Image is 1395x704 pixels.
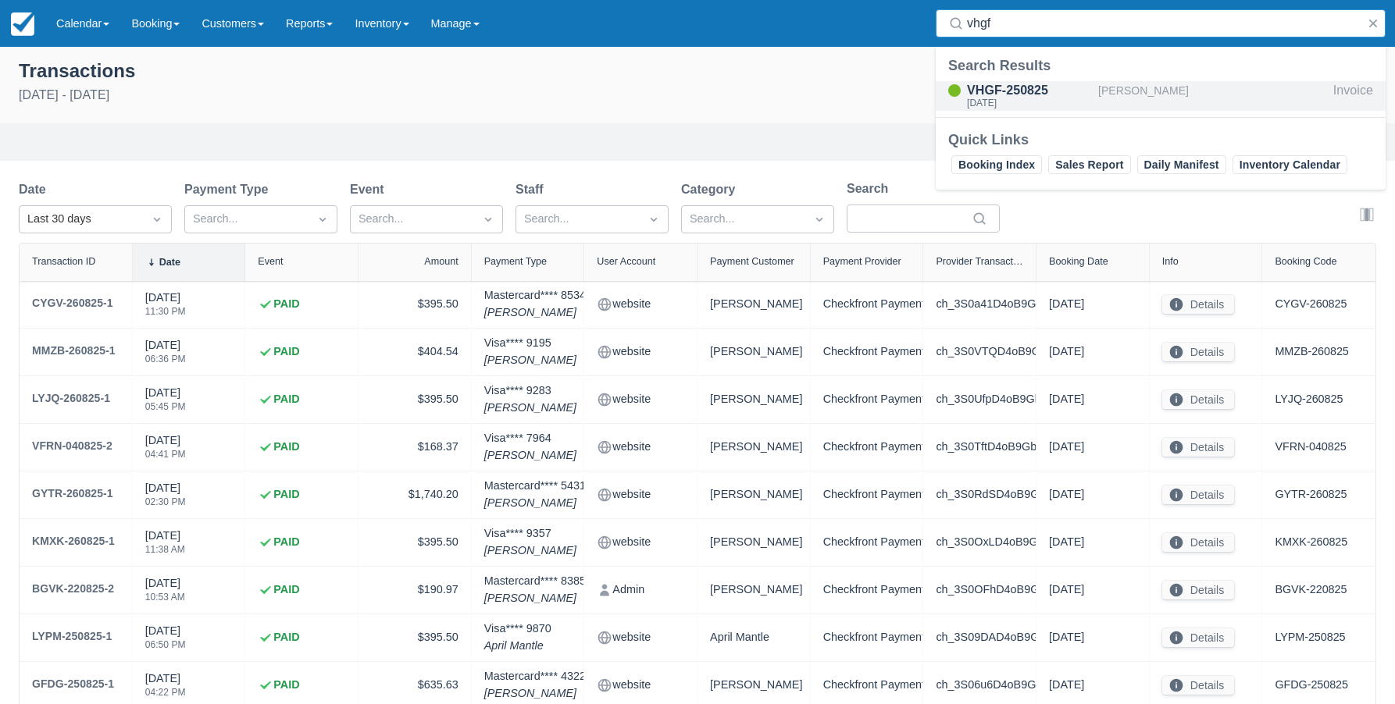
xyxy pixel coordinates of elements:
div: ch_3S0UfpD4oB9Gbrmp2IlGtlaz [936,389,1023,411]
a: BGVK-220825-2 [32,579,114,601]
em: [PERSON_NAME] [484,685,586,702]
a: GYTR-260825 [1275,486,1347,503]
div: Checkfront Payments [823,389,911,411]
div: [DATE] [145,385,186,421]
div: [DATE] [145,432,186,468]
div: $635.63 [371,674,458,696]
em: [PERSON_NAME] [484,542,576,560]
div: website [597,389,684,411]
div: Booking Code [1275,256,1336,267]
button: Details [1162,676,1234,695]
em: [PERSON_NAME] [484,400,576,417]
em: [PERSON_NAME] [484,495,586,512]
a: GFDG-250825 [1275,677,1348,694]
div: [DATE] [145,528,185,564]
a: Sales Report [1048,155,1130,174]
img: checkfront-main-nav-mini-logo.png [11,12,34,36]
div: website [597,627,684,649]
div: $395.50 [371,627,458,649]
div: $190.97 [371,579,458,601]
em: [PERSON_NAME] [484,352,576,369]
div: Checkfront Payments [823,532,911,553]
label: Event [350,180,391,199]
div: Payment Customer [710,256,794,267]
button: Details [1162,295,1234,314]
span: Dropdown icon [480,212,496,227]
a: Daily Manifest [1137,155,1226,174]
div: ch_3S06u6D4oB9Gbrmp2fl4WXCX [936,674,1023,696]
div: 06:36 PM [145,354,186,364]
div: 05:45 PM [145,402,186,411]
div: BGVK-220825-2 [32,579,114,598]
div: [DATE] - [DATE] [19,86,1376,105]
div: Transaction ID [32,256,95,267]
button: Details [1162,581,1234,599]
span: Dropdown icon [149,212,165,227]
div: [PERSON_NAME] [710,484,797,506]
div: website [597,436,684,458]
strong: PAID [273,534,299,551]
div: Info [1162,256,1179,267]
div: [PERSON_NAME] [710,389,797,411]
a: LYJQ-260825 [1275,391,1343,408]
div: GFDG-250825-1 [32,674,114,693]
a: VHGF-250825[DATE][PERSON_NAME]Invoice [936,81,1386,111]
div: Checkfront Payments [823,293,911,315]
div: Checkfront Payments [823,579,911,601]
div: 10:53 AM [145,592,185,602]
div: CYGV-260825-1 [32,293,113,312]
a: LYPM-250825-1 [32,627,112,649]
div: ch_3S0TftD4oB9Gbrmp2J1MgD7K [936,436,1023,458]
a: BGVK-220825 [1275,581,1347,599]
a: GFDG-250825-1 [32,674,114,696]
div: 04:41 PM [145,450,186,459]
div: [DATE] [1049,532,1136,553]
a: VFRN-040825 [1275,439,1346,456]
div: Checkfront Payments [823,627,911,649]
em: [PERSON_NAME] [484,590,586,607]
button: Details [1162,628,1234,647]
a: MMZB-260825 [1275,343,1348,361]
strong: PAID [273,391,299,408]
a: KMXK-260825 [1275,534,1347,551]
div: Checkfront Payments [823,341,911,363]
div: $168.37 [371,436,458,458]
strong: PAID [273,343,299,361]
div: Quick Links [948,130,1373,149]
div: Provider Transaction [936,256,1023,267]
label: Date [19,180,52,199]
button: Details [1162,438,1234,457]
label: Search [847,180,894,198]
div: Mastercard **** 8385 [484,573,586,606]
button: Details [1162,343,1234,361]
div: MMZB-260825-1 [32,341,116,360]
div: $395.50 [371,532,458,553]
div: 04:22 PM [145,688,186,697]
div: [PERSON_NAME] [710,579,797,601]
div: $1,740.20 [371,484,458,506]
button: Details [1162,533,1234,552]
div: website [597,484,684,506]
div: ch_3S0OxLD4oB9Gbrmp1tmu8FdK [936,532,1023,553]
div: Checkfront Payments [823,484,911,506]
div: Search Results [948,56,1373,75]
a: CYGV-260825-1 [32,293,113,315]
a: LYPM-250825 [1275,629,1345,646]
div: 02:30 PM [145,497,186,507]
div: $395.50 [371,293,458,315]
strong: PAID [273,677,299,694]
div: [DATE] [145,575,185,611]
div: Mastercard **** 4322 [484,668,586,702]
a: KMXK-260825-1 [32,532,115,553]
div: Admin [597,579,684,601]
div: ch_3S0a41D4oB9Gbrmp2uFJmcvU [936,293,1023,315]
div: GYTR-260825-1 [32,484,113,503]
div: Event [258,256,283,267]
a: GYTR-260825-1 [32,484,113,506]
span: Dropdown icon [315,212,330,227]
strong: PAID [273,296,299,313]
div: $395.50 [371,389,458,411]
div: [DATE] [145,480,186,516]
div: LYJQ-260825-1 [32,389,110,407]
div: website [597,341,684,363]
